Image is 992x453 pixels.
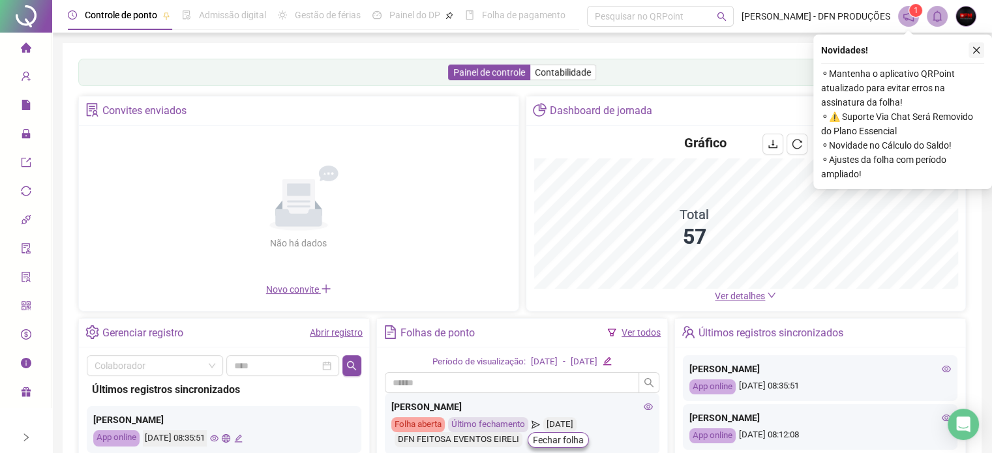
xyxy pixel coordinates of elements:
[956,7,976,26] img: 61969
[482,10,565,20] span: Folha de pagamento
[383,325,397,339] span: file-text
[689,411,951,425] div: [PERSON_NAME]
[543,417,577,432] div: [DATE]
[699,322,843,344] div: Últimos registros sincronizados
[85,10,157,20] span: Controle de ponto
[942,364,951,373] span: eye
[644,402,653,411] span: eye
[21,295,31,321] span: qrcode
[533,433,584,447] span: Fechar folha
[395,432,522,447] div: DFN FEITOSA EVENTOS EIRELI
[903,10,914,22] span: notification
[21,123,31,149] span: lock
[321,284,331,294] span: plus
[528,432,589,448] button: Fechar folha
[400,322,475,344] div: Folhas de ponto
[931,10,943,22] span: bell
[914,6,918,15] span: 1
[391,400,653,414] div: [PERSON_NAME]
[689,379,736,394] div: App online
[162,12,170,20] span: pushpin
[603,357,611,365] span: edit
[717,12,727,22] span: search
[550,100,652,122] div: Dashboard de jornada
[21,323,31,349] span: dollar
[85,103,99,117] span: solution
[767,291,776,300] span: down
[821,66,984,110] span: ⚬ Mantenha o aplicativo QRPoint atualizado para evitar erros na assinatura da folha!
[295,10,361,20] span: Gestão de férias
[571,355,597,369] div: [DATE]
[21,151,31,177] span: export
[102,100,187,122] div: Convites enviados
[448,417,528,432] div: Último fechamento
[21,352,31,378] span: info-circle
[909,4,922,17] sup: 1
[266,284,331,295] span: Novo convite
[607,328,616,337] span: filter
[465,10,474,20] span: book
[821,153,984,181] span: ⚬ Ajustes da folha com período ampliado!
[535,67,591,78] span: Contabilidade
[222,434,230,443] span: global
[715,291,765,301] span: Ver detalhes
[22,433,31,442] span: right
[278,10,287,20] span: sun
[531,355,558,369] div: [DATE]
[689,428,736,443] div: App online
[310,327,363,338] a: Abrir registro
[85,325,99,339] span: setting
[768,139,778,149] span: download
[93,413,355,427] div: [PERSON_NAME]
[792,139,802,149] span: reload
[143,430,207,446] div: [DATE] 08:35:51
[684,134,727,152] h4: Gráfico
[948,409,979,440] div: Open Intercom Messenger
[742,9,890,23] span: [PERSON_NAME] - DFN PRODUÇÕES
[532,417,540,432] span: send
[210,434,218,443] span: eye
[21,266,31,292] span: solution
[93,430,140,446] div: App online
[689,362,951,376] div: [PERSON_NAME]
[453,67,525,78] span: Painel de controle
[563,355,565,369] div: -
[346,360,357,371] span: search
[92,381,356,398] div: Últimos registros sincronizados
[682,325,695,339] span: team
[372,10,382,20] span: dashboard
[21,37,31,63] span: home
[21,65,31,91] span: user-add
[21,94,31,120] span: file
[622,327,661,338] a: Ver todos
[715,291,776,301] a: Ver detalhes down
[445,12,453,20] span: pushpin
[21,180,31,206] span: sync
[182,10,191,20] span: file-done
[199,10,266,20] span: Admissão digital
[102,322,183,344] div: Gerenciar registro
[234,434,243,443] span: edit
[972,46,981,55] span: close
[533,103,547,117] span: pie-chart
[239,236,359,250] div: Não há dados
[21,209,31,235] span: api
[821,138,984,153] span: ⚬ Novidade no Cálculo do Saldo!
[68,10,77,20] span: clock-circle
[21,237,31,263] span: audit
[689,379,951,394] div: [DATE] 08:35:51
[821,110,984,138] span: ⚬ ⚠️ Suporte Via Chat Será Removido do Plano Essencial
[644,377,654,388] span: search
[389,10,440,20] span: Painel do DP
[942,413,951,422] span: eye
[21,381,31,407] span: gift
[391,417,445,432] div: Folha aberta
[432,355,526,369] div: Período de visualização:
[689,428,951,443] div: [DATE] 08:12:08
[821,43,868,57] span: Novidades !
